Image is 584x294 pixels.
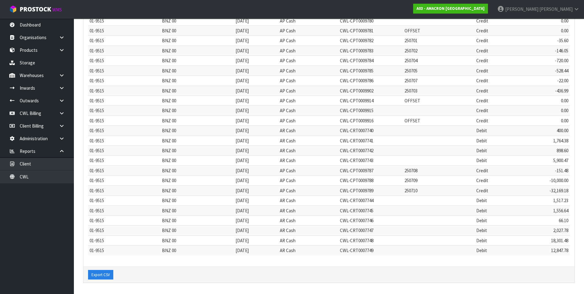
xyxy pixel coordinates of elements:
[88,96,160,105] td: 9515
[475,26,522,36] td: Credit
[88,46,160,55] td: 9515
[90,108,95,113] span: 01-
[234,165,278,175] td: [DATE]
[338,146,403,156] td: CWL-CRT0007742
[278,206,338,215] td: AR Cash
[553,227,568,233] span: 2,027.78
[338,36,403,46] td: CWL-CPT0009782
[234,46,278,55] td: [DATE]
[278,116,338,125] td: AP Cash
[338,126,403,136] td: CWL-CRT0007740
[162,58,176,63] span: BNZ 00
[162,208,176,214] span: BNZ 00
[90,28,95,34] span: 01-
[88,36,160,46] td: 9515
[234,126,278,136] td: [DATE]
[338,235,403,245] td: CWL-CRT0007748
[234,36,278,46] td: [DATE]
[90,18,95,24] span: 01-
[234,106,278,116] td: [DATE]
[162,247,176,253] span: BNZ 00
[475,216,522,226] td: Debit
[338,66,403,76] td: CWL-CPT0009785
[475,246,522,255] td: Debit
[234,226,278,235] td: [DATE]
[162,218,176,223] span: BNZ 00
[338,116,403,125] td: CWL-CPT0009916
[338,226,403,235] td: CWL-CRT0007747
[88,66,160,76] td: 9515
[475,156,522,165] td: Debit
[555,168,568,174] span: -151.48
[338,186,403,195] td: CWL-CPT0009789
[338,246,403,255] td: CWL-CRT0007749
[162,148,176,153] span: BNZ 00
[90,128,95,133] span: 01-
[475,106,522,116] td: Credit
[561,28,568,34] span: 0.00
[555,48,568,54] span: -146.05
[475,96,522,105] td: Credit
[88,136,160,145] td: 9515
[162,168,176,174] span: BNZ 00
[338,86,403,96] td: CWL-CPT0009902
[475,76,522,86] td: Credit
[90,118,95,124] span: 01-
[475,86,522,96] td: Credit
[417,6,485,11] strong: A03 - AMACRON [GEOGRAPHIC_DATA]
[90,238,95,243] span: 01-
[90,58,95,63] span: 01-
[278,156,338,165] td: AR Cash
[278,235,338,245] td: AR Cash
[475,116,522,125] td: Credit
[234,235,278,245] td: [DATE]
[475,226,522,235] td: Debit
[550,188,568,194] span: -32,169.18
[88,126,160,136] td: 9515
[555,68,568,74] span: -528.44
[162,138,176,144] span: BNZ 00
[90,188,95,194] span: 01-
[234,56,278,66] td: [DATE]
[557,128,568,133] span: 400.00
[234,26,278,36] td: [DATE]
[403,86,444,96] td: 250703
[475,126,522,136] td: Debit
[90,98,95,104] span: 01-
[88,146,160,156] td: 9515
[234,76,278,86] td: [DATE]
[162,78,176,84] span: BNZ 00
[551,238,568,243] span: 18,301.48
[475,66,522,76] td: Credit
[338,196,403,206] td: CWL-CRT0007744
[551,247,568,253] span: 12,847.78
[234,116,278,125] td: [DATE]
[561,118,568,124] span: 0.00
[557,78,568,84] span: -22.00
[278,86,338,96] td: AP Cash
[557,38,568,43] span: -35.60
[88,165,160,175] td: 9515
[278,246,338,255] td: AR Cash
[162,98,176,104] span: BNZ 00
[90,48,95,54] span: 01-
[162,178,176,183] span: BNZ 00
[557,148,568,153] span: 898.60
[88,196,160,206] td: 9515
[90,218,95,223] span: 01-
[90,247,95,253] span: 01-
[403,186,444,195] td: 250710
[403,116,444,125] td: OFFSET
[278,36,338,46] td: AP Cash
[162,18,176,24] span: BNZ 00
[475,56,522,66] td: Credit
[278,136,338,145] td: AR Cash
[338,216,403,226] td: CWL-CRT0007746
[278,106,338,116] td: AP Cash
[90,157,95,163] span: 01-
[338,26,403,36] td: CWL-CPT0009781
[338,96,403,105] td: CWL-CPT0009914
[90,138,95,144] span: 01-
[561,98,568,104] span: 0.00
[338,156,403,165] td: CWL-CRT0007743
